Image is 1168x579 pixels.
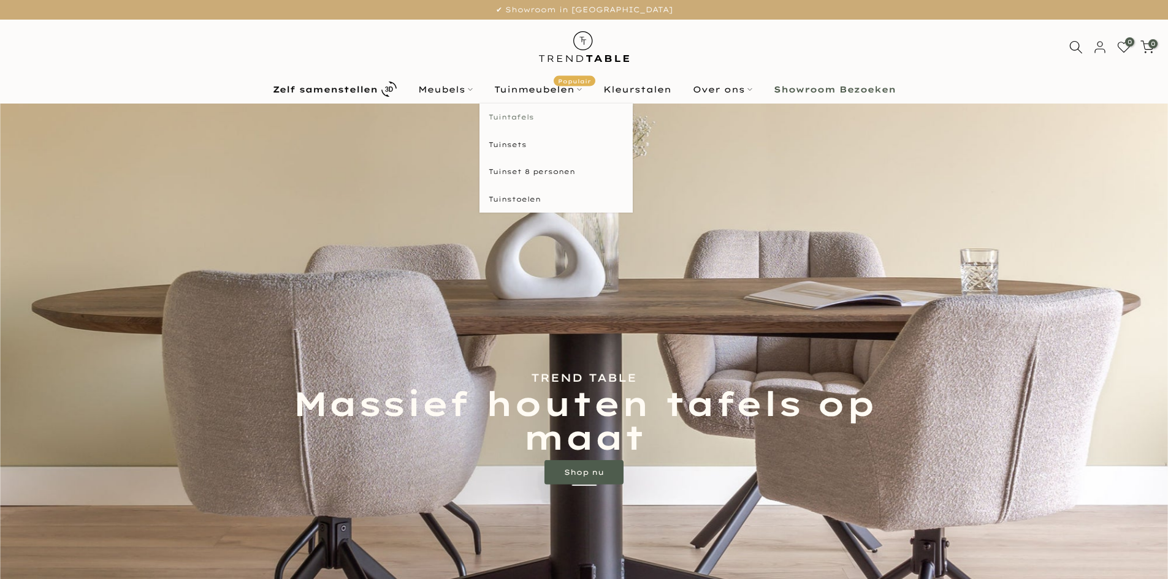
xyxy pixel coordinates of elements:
a: Tuinset 8 personen [479,158,633,186]
p: ✔ Showroom in [GEOGRAPHIC_DATA] [15,3,1153,17]
a: 0 [1117,40,1131,54]
a: Showroom Bezoeken [763,82,906,97]
b: Showroom Bezoeken [774,85,896,94]
a: TuinmeubelenPopulair [483,82,592,97]
a: Zelf samenstellen [262,78,407,100]
a: Over ons [682,82,763,97]
img: trend-table [530,20,638,74]
a: Tuinsets [479,131,633,159]
a: Kleurstalen [592,82,682,97]
a: Tuintafels [479,104,633,131]
span: 0 [1148,39,1158,48]
b: Zelf samenstellen [273,85,378,94]
span: 0 [1125,37,1134,47]
a: 0 [1140,40,1154,54]
span: Populair [554,75,595,86]
a: Shop nu [544,460,624,485]
a: Tuinstoelen [479,186,633,213]
a: Meubels [407,82,483,97]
